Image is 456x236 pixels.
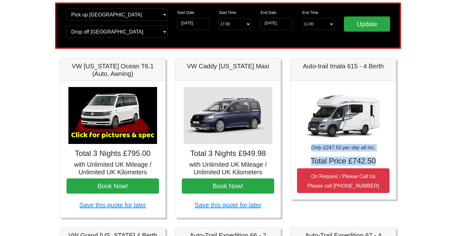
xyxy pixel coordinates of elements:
input: Return Date [261,18,293,30]
img: VW California Ocean T6.1 (Auto, Awning) [68,87,157,144]
label: Start Date [177,10,194,16]
h5: VW [US_STATE] Ocean T6.1 (Auto, Awning) [66,62,159,78]
h5: Auto-trail Imala 615 - 4 Berth [297,62,389,70]
a: Save this quote for later [194,202,261,208]
button: Book Now! [66,178,159,194]
label: End Time [302,10,319,16]
h4: Total 3 Nights £795.00 [66,149,159,158]
h4: Total 3 Nights £949.98 [182,149,274,158]
input: Start Date [177,18,209,30]
small: On Request / Please Call Us Please call [PHONE_NUMBER] [307,174,379,189]
img: VW Caddy California Maxi [184,87,272,144]
h4: Total Price £742.50 [297,157,389,166]
img: Auto-trail Imala 615 - 4 Berth [299,87,388,144]
label: End Date [261,10,276,16]
h5: VW Caddy [US_STATE] Maxi [182,62,274,70]
input: Update [344,16,390,32]
a: Save this quote for later [79,202,146,208]
h5: with Unlimited UK Mileage / Unlimited UK Kilometers [182,161,274,176]
button: On Request / Please Call UsPlease call [PHONE_NUMBER] [297,168,389,193]
button: Book Now! [182,178,274,194]
h5: with Unlimited UK Mileage / Unlimited UK Kilometers [66,161,159,176]
i: Only £247.50 per day all inc. [311,145,376,150]
label: Start Time [219,10,236,16]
